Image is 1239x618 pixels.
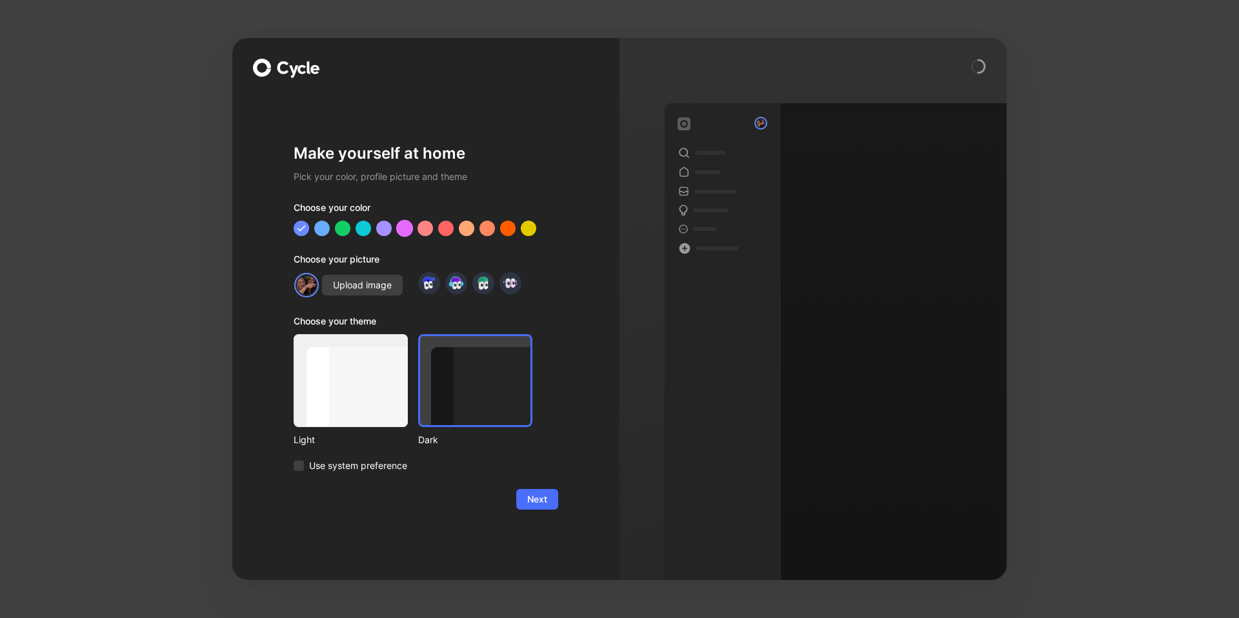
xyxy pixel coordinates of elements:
[294,200,558,221] div: Choose your color
[756,118,766,128] img: avatar
[294,432,408,448] div: Light
[296,274,317,296] img: avatar
[294,143,558,164] h1: Make yourself at home
[294,252,558,272] div: Choose your picture
[474,274,492,292] img: avatar
[294,169,558,184] h2: Pick your color, profile picture and theme
[309,458,407,473] span: Use system preference
[447,274,465,292] img: avatar
[322,275,403,295] button: Upload image
[501,274,519,292] img: avatar
[516,489,558,510] button: Next
[527,492,547,507] span: Next
[678,117,690,130] img: workspace-default-logo-wX5zAyuM.png
[418,432,532,448] div: Dark
[333,277,392,293] span: Upload image
[294,314,532,334] div: Choose your theme
[420,274,438,292] img: avatar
